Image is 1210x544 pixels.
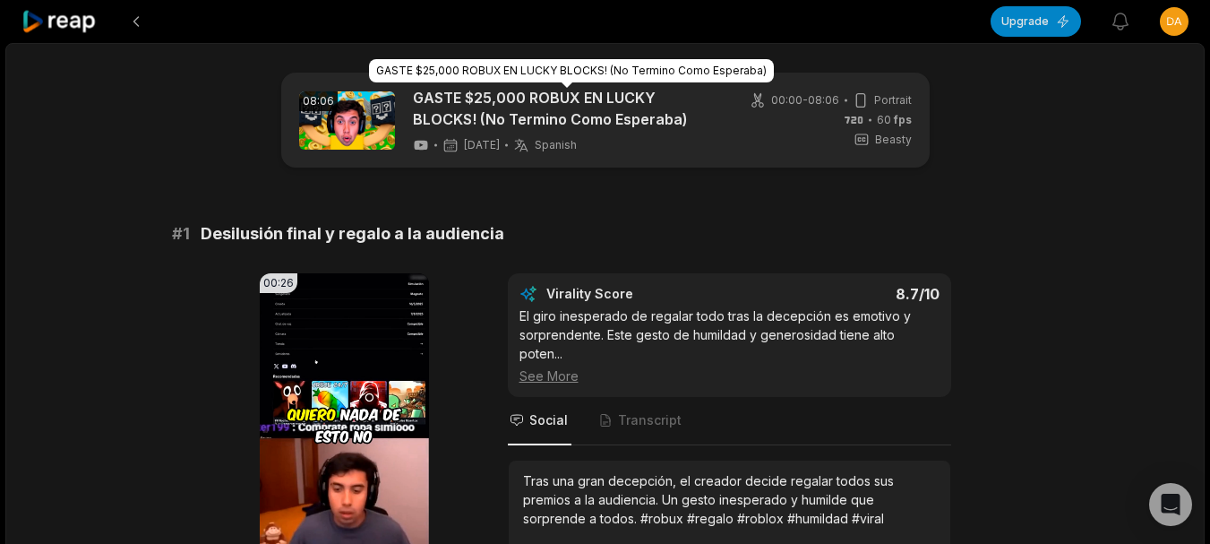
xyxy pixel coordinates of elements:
span: Beasty [875,132,912,148]
button: Upgrade [991,6,1081,37]
span: Transcript [618,411,682,429]
span: fps [894,113,912,126]
div: 8.7 /10 [747,285,940,303]
span: Portrait [874,92,912,108]
div: Tras una gran decepción, el creador decide regalar todos sus premios a la audiencia. Un gesto ine... [523,471,936,528]
div: See More [519,367,940,385]
span: # 1 [172,221,190,246]
span: 60 [877,112,912,128]
span: Desilusión final y regalo a la audiencia [201,221,504,246]
div: Virality Score [546,285,739,303]
div: El giro inesperado de regalar todo tras la decepción es emotivo y sorprendente. Este gesto de hum... [519,307,940,385]
a: GASTE $25,000 ROBUX EN LUCKY BLOCKS! (No Termino Como Esperaba) [413,87,722,130]
span: [DATE] [464,138,500,152]
span: Social [529,411,568,429]
nav: Tabs [508,397,951,445]
div: Open Intercom Messenger [1149,483,1192,526]
span: Spanish [535,138,577,152]
div: GASTE $25,000 ROBUX EN LUCKY BLOCKS! (No Termino Como Esperaba) [369,59,774,82]
span: 00:00 - 08:06 [771,92,839,108]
